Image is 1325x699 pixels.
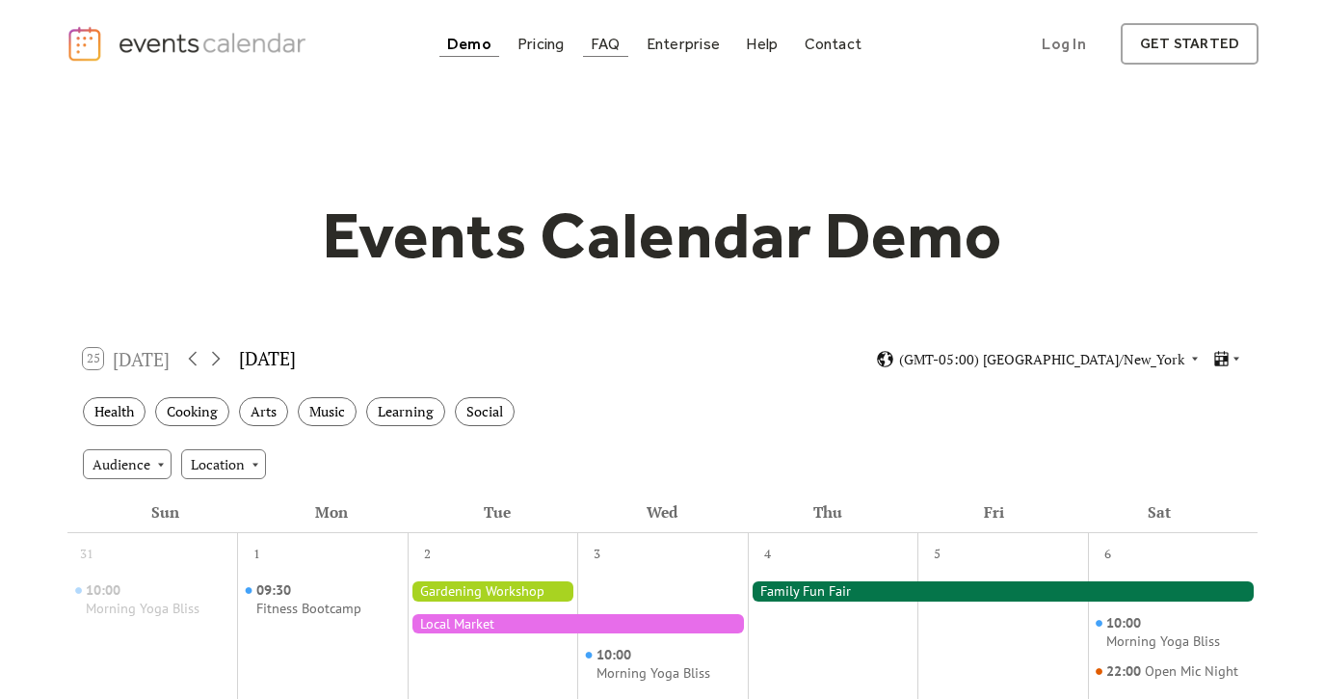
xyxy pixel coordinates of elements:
div: Demo [447,39,491,49]
h1: Events Calendar Demo [293,196,1033,275]
a: Pricing [510,31,572,57]
a: Demo [439,31,499,57]
div: Pricing [517,39,565,49]
div: Contact [805,39,862,49]
a: Enterprise [639,31,728,57]
a: get started [1121,23,1259,65]
a: FAQ [583,31,628,57]
div: FAQ [591,39,621,49]
a: Contact [797,31,870,57]
a: home [66,25,312,63]
a: Log In [1022,23,1104,65]
a: Help [738,31,785,57]
div: Help [746,39,778,49]
div: Enterprise [647,39,720,49]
